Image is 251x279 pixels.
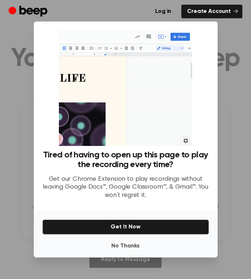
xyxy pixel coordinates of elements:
[59,30,192,146] img: Beep extension in action
[181,5,242,18] a: Create Account
[42,219,209,235] button: Get It Now
[42,175,209,200] p: Get our Chrome Extension to play recordings without leaving Google Docs™, Google Classroom™, & Gm...
[9,5,49,19] a: Beep
[42,150,209,170] h3: Tired of having to open up this page to play the recording every time?
[42,239,209,253] button: No Thanks
[149,5,177,18] a: Log in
